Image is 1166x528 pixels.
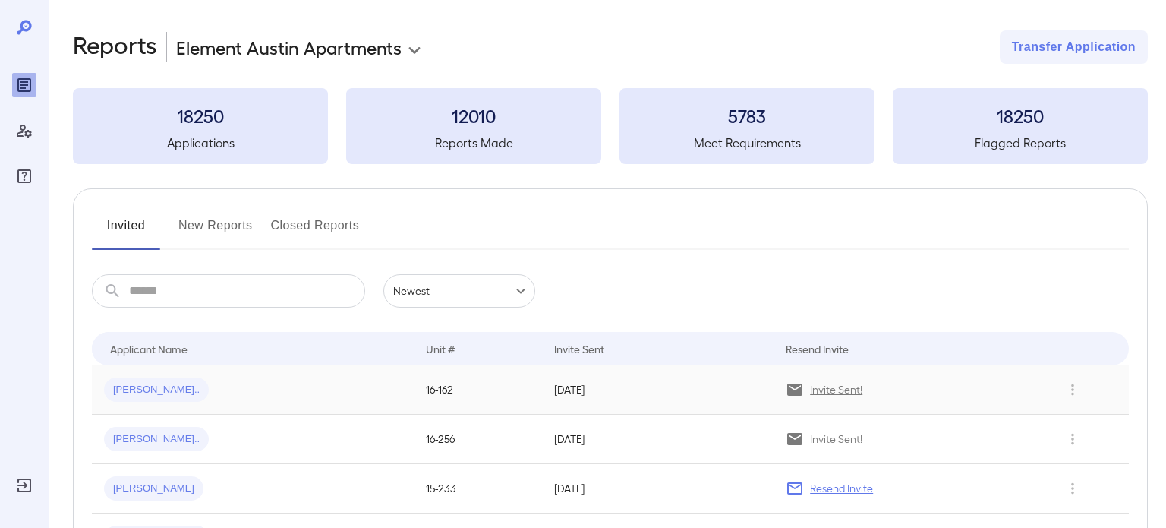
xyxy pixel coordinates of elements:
td: 15-233 [414,464,542,514]
td: 16-256 [414,415,542,464]
div: Log Out [12,473,36,498]
button: New Reports [178,213,253,250]
td: 16-162 [414,365,542,415]
button: Transfer Application [1000,30,1148,64]
p: Invite Sent! [810,432,862,447]
td: [DATE] [542,464,774,514]
p: Resend Invite [810,481,873,496]
button: Invited [92,213,160,250]
h5: Reports Made [346,134,601,152]
button: Closed Reports [271,213,360,250]
button: Row Actions [1060,476,1085,501]
div: Unit # [426,340,455,358]
div: Resend Invite [786,340,849,358]
span: [PERSON_NAME] [104,482,203,496]
button: Row Actions [1060,378,1085,402]
h5: Applications [73,134,328,152]
h3: 12010 [346,103,601,128]
summary: 18250Applications12010Reports Made5783Meet Requirements18250Flagged Reports [73,88,1148,164]
span: [PERSON_NAME].. [104,383,209,397]
div: Newest [383,274,535,308]
td: [DATE] [542,365,774,415]
h2: Reports [73,30,157,64]
div: Applicant Name [110,340,188,358]
h3: 18250 [73,103,328,128]
div: Invite Sent [554,340,604,358]
h3: 5783 [619,103,874,128]
button: Row Actions [1060,427,1085,451]
h5: Meet Requirements [619,134,874,152]
td: [DATE] [542,415,774,464]
p: Invite Sent! [810,382,862,397]
div: Reports [12,73,36,97]
div: Manage Users [12,119,36,143]
p: Element Austin Apartments [176,35,402,59]
h3: 18250 [893,103,1148,128]
div: FAQ [12,164,36,188]
h5: Flagged Reports [893,134,1148,152]
span: [PERSON_NAME].. [104,432,209,447]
